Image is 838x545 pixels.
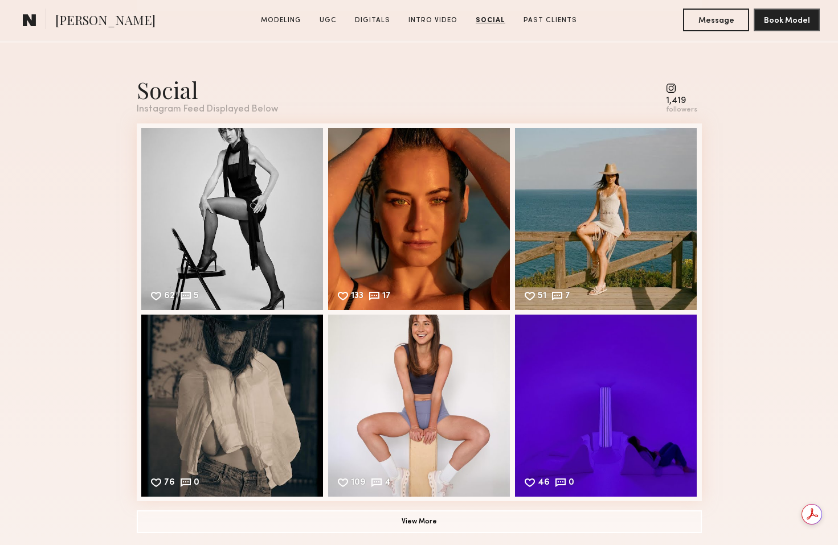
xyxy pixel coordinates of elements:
div: 0 [569,478,574,489]
div: 17 [382,292,391,302]
a: Social [471,15,510,26]
div: 1,419 [666,97,697,105]
button: View More [137,510,702,533]
a: Intro Video [404,15,462,26]
a: Modeling [256,15,306,26]
div: 62 [164,292,175,302]
button: Message [683,9,749,31]
a: UGC [315,15,341,26]
div: Social [137,75,278,105]
a: Digitals [350,15,395,26]
a: Past Clients [519,15,582,26]
div: 133 [351,292,363,302]
div: 46 [538,478,550,489]
span: [PERSON_NAME] [55,11,156,31]
div: 0 [194,478,199,489]
div: Instagram Feed Displayed Below [137,105,278,114]
div: 109 [351,478,366,489]
div: 4 [385,478,391,489]
div: 7 [565,292,570,302]
button: Book Model [754,9,820,31]
div: 51 [538,292,546,302]
div: 5 [194,292,199,302]
div: 76 [164,478,175,489]
div: followers [666,106,697,114]
a: Book Model [754,15,820,24]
